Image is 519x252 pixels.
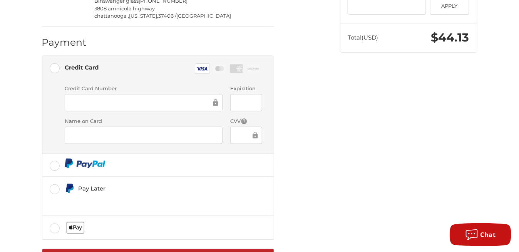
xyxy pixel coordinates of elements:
div: Pay Later [78,182,221,195]
img: PayPal icon [65,159,105,168]
span: [US_STATE], [129,13,158,19]
label: Credit Card Number [65,85,223,93]
h2: Payment [42,36,87,48]
iframe: Secure Credit Card Frame - CVV [236,131,251,140]
iframe: Secure Credit Card Frame - Cardholder Name [70,131,217,140]
span: Total (USD) [348,34,378,41]
label: Name on Card [65,118,223,125]
label: Expiration [230,85,262,93]
span: 37406 / [158,13,176,19]
button: Chat [450,223,511,246]
img: Pay Later icon [65,184,74,193]
span: $44.13 [431,30,469,45]
div: Credit Card [65,61,99,74]
span: 3808 amnicola highway [94,5,155,12]
span: chattanooga , [94,13,129,19]
span: [GEOGRAPHIC_DATA] [176,13,231,19]
iframe: Secure Credit Card Frame - Credit Card Number [70,98,211,107]
iframe: PayPal Message 1 [65,195,221,207]
label: CVV [230,118,262,125]
span: Chat [480,230,496,239]
iframe: Secure Credit Card Frame - Expiration Date [236,98,257,107]
img: Applepay icon [67,222,85,234]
